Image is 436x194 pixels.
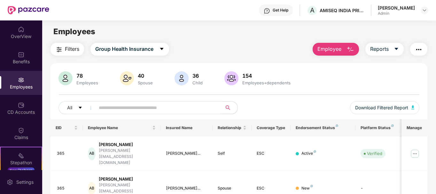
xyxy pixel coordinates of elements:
[317,45,341,53] span: Employee
[367,150,382,157] div: Verified
[57,151,78,157] div: 365
[120,71,134,85] img: svg+xml;base64,PHN2ZyB4bWxucz0iaHR0cDovL3d3dy53My5vcmcvMjAwMC9zdmciIHhtbG5zOnhsaW5rPSJodHRwOi8vd3...
[18,77,24,83] img: svg+xml;base64,PHN2ZyBpZD0iRW1wbG95ZWVzIiB4bWxucz0iaHR0cDovL3d3dy53My5vcmcvMjAwMC9zdmciIHdpZHRoPS...
[191,73,204,79] div: 36
[365,43,404,56] button: Reportscaret-down
[296,125,350,130] div: Endorsement Status
[415,46,423,53] img: svg+xml;base64,PHN2ZyB4bWxucz0iaHR0cDovL3d3dy53My5vcmcvMjAwMC9zdmciIHdpZHRoPSIyNCIgaGVpZ2h0PSIyNC...
[83,119,161,136] th: Employee Name
[222,105,234,110] span: search
[257,151,285,157] div: ESC
[159,46,164,52] span: caret-down
[378,11,415,16] div: Admin
[90,43,169,56] button: Group Health Insurancecaret-down
[218,185,246,191] div: Spouse
[213,119,252,136] th: Relationship
[99,148,156,166] div: [PERSON_NAME][EMAIL_ADDRESS][DOMAIN_NAME]
[99,142,156,148] div: [PERSON_NAME]
[320,7,364,13] div: AMISEQ INDIA PRIVATE LIMITED
[18,51,24,58] img: svg+xml;base64,PHN2ZyBpZD0iQmVuZWZpdHMiIHhtbG5zPSJodHRwOi8vd3d3LnczLm9yZy8yMDAwL3N2ZyIgd2lkdGg9Ij...
[175,71,189,85] img: svg+xml;base64,PHN2ZyB4bWxucz0iaHR0cDovL3d3dy53My5vcmcvMjAwMC9zdmciIHhtbG5zOnhsaW5rPSJodHRwOi8vd3...
[391,124,394,127] img: svg+xml;base64,PHN2ZyB4bWxucz0iaHR0cDovL3d3dy53My5vcmcvMjAwMC9zdmciIHdpZHRoPSI4IiBoZWlnaHQ9IjgiIH...
[166,185,208,191] div: [PERSON_NAME]...
[18,26,24,33] img: svg+xml;base64,PHN2ZyBpZD0iSG9tZSIgeG1sbnM9Imh0dHA6Ly93d3cudzMub3JnLzIwMDAvc3ZnIiB3aWR0aD0iMjAiIG...
[224,71,238,85] img: svg+xml;base64,PHN2ZyB4bWxucz0iaHR0cDovL3d3dy53My5vcmcvMjAwMC9zdmciIHhtbG5zOnhsaW5rPSJodHRwOi8vd3...
[136,73,154,79] div: 40
[422,8,427,13] img: svg+xml;base64,PHN2ZyBpZD0iRHJvcGRvd24tMzJ4MzIiIHhtbG5zPSJodHRwOi8vd3d3LnczLm9yZy8yMDAwL3N2ZyIgd2...
[136,80,154,85] div: Spouse
[18,102,24,108] img: svg+xml;base64,PHN2ZyBpZD0iQ0RfQWNjb3VudHMiIGRhdGEtbmFtZT0iQ0QgQWNjb3VudHMiIHhtbG5zPSJodHRwOi8vd3...
[346,46,354,53] img: svg+xml;base64,PHN2ZyB4bWxucz0iaHR0cDovL3d3dy53My5vcmcvMjAwMC9zdmciIHhtbG5zOnhsaW5rPSJodHRwOi8vd3...
[75,73,99,79] div: 78
[218,125,242,130] span: Relationship
[314,150,316,153] img: svg+xml;base64,PHN2ZyB4bWxucz0iaHR0cDovL3d3dy53My5vcmcvMjAwMC9zdmciIHdpZHRoPSI4IiBoZWlnaHQ9IjgiIH...
[58,71,73,85] img: svg+xml;base64,PHN2ZyB4bWxucz0iaHR0cDovL3d3dy53My5vcmcvMjAwMC9zdmciIHhtbG5zOnhsaW5rPSJodHRwOi8vd3...
[241,73,292,79] div: 154
[336,124,338,127] img: svg+xml;base64,PHN2ZyB4bWxucz0iaHR0cDovL3d3dy53My5vcmcvMjAwMC9zdmciIHdpZHRoPSI4IiBoZWlnaHQ9IjgiIH...
[1,159,42,166] div: Stepathon
[95,45,153,53] span: Group Health Insurance
[99,176,156,182] div: [PERSON_NAME]
[78,105,82,111] span: caret-down
[166,151,208,157] div: [PERSON_NAME]...
[241,80,292,85] div: Employees+dependents
[18,127,24,134] img: svg+xml;base64,PHN2ZyBpZD0iQ2xhaW0iIHhtbG5zPSJodHRwOi8vd3d3LnczLm9yZy8yMDAwL3N2ZyIgd2lkdGg9IjIwIi...
[355,104,408,111] span: Download Filtered Report
[310,6,315,14] span: A
[75,80,99,85] div: Employees
[218,151,246,157] div: Self
[257,185,285,191] div: ESC
[161,119,213,136] th: Insured Name
[301,151,316,157] div: Active
[7,179,13,185] img: svg+xml;base64,PHN2ZyBpZD0iU2V0dGluZy0yMHgyMCIgeG1sbnM9Imh0dHA6Ly93d3cudzMub3JnLzIwMDAvc3ZnIiB3aW...
[58,101,97,114] button: Allcaret-down
[18,152,24,159] img: svg+xml;base64,PHN2ZyB4bWxucz0iaHR0cDovL3d3dy53My5vcmcvMjAwMC9zdmciIHdpZHRoPSIyMSIgaGVpZ2h0PSIyMC...
[53,27,95,36] span: Employees
[56,125,73,130] span: EID
[51,119,83,136] th: EID
[88,147,95,160] div: AB
[51,43,84,56] button: Filters
[8,6,49,14] img: New Pazcare Logo
[370,45,389,53] span: Reports
[401,119,427,136] th: Manage
[252,119,291,136] th: Coverage Type
[65,45,79,53] span: Filters
[222,101,238,114] button: search
[264,8,270,14] img: svg+xml;base64,PHN2ZyBpZD0iSGVscC0zMngzMiIgeG1sbnM9Imh0dHA6Ly93d3cudzMub3JnLzIwMDAvc3ZnIiB3aWR0aD...
[410,149,420,159] img: manageButton
[273,8,288,13] div: Get Help
[88,125,151,130] span: Employee Name
[350,101,420,114] button: Download Filtered Report
[394,46,399,52] span: caret-down
[55,46,63,53] img: svg+xml;base64,PHN2ZyB4bWxucz0iaHR0cDovL3d3dy53My5vcmcvMjAwMC9zdmciIHdpZHRoPSIyNCIgaGVpZ2h0PSIyNC...
[14,179,35,185] div: Settings
[301,185,313,191] div: New
[313,43,359,56] button: Employee
[378,5,415,11] div: [PERSON_NAME]
[8,167,35,173] div: New Challenge
[57,185,78,191] div: 365
[310,185,313,187] img: svg+xml;base64,PHN2ZyB4bWxucz0iaHR0cDovL3d3dy53My5vcmcvMjAwMC9zdmciIHdpZHRoPSI4IiBoZWlnaHQ9IjgiIH...
[191,80,204,85] div: Child
[411,105,415,109] img: svg+xml;base64,PHN2ZyB4bWxucz0iaHR0cDovL3d3dy53My5vcmcvMjAwMC9zdmciIHhtbG5zOnhsaW5rPSJodHRwOi8vd3...
[361,125,396,130] div: Platform Status
[67,104,72,111] span: All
